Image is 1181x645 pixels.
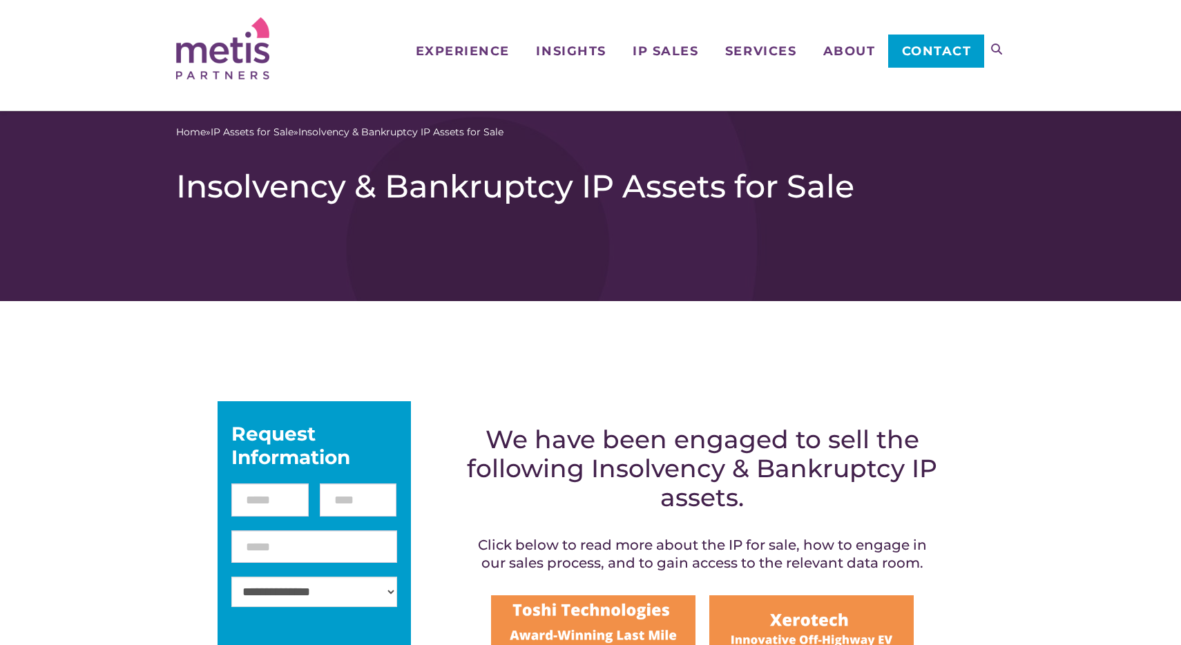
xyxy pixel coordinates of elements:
[823,45,876,57] span: About
[465,425,940,512] h2: We have been engaged to sell the following Insolvency & Bankruptcy IP assets.
[231,422,397,469] div: Request Information
[536,45,606,57] span: Insights
[176,17,269,79] img: Metis Partners
[211,125,294,139] a: IP Assets for Sale
[176,125,206,139] a: Home
[633,45,698,57] span: IP Sales
[888,35,984,68] a: Contact
[176,125,503,139] span: » »
[298,125,503,139] span: Insolvency & Bankruptcy IP Assets for Sale
[176,167,1005,206] h1: Insolvency & Bankruptcy IP Assets for Sale
[416,45,510,57] span: Experience
[725,45,796,57] span: Services
[465,536,940,572] h4: Click below to read more about the IP for sale, how to engage in our sales process, and to gain a...
[902,45,972,57] span: Contact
